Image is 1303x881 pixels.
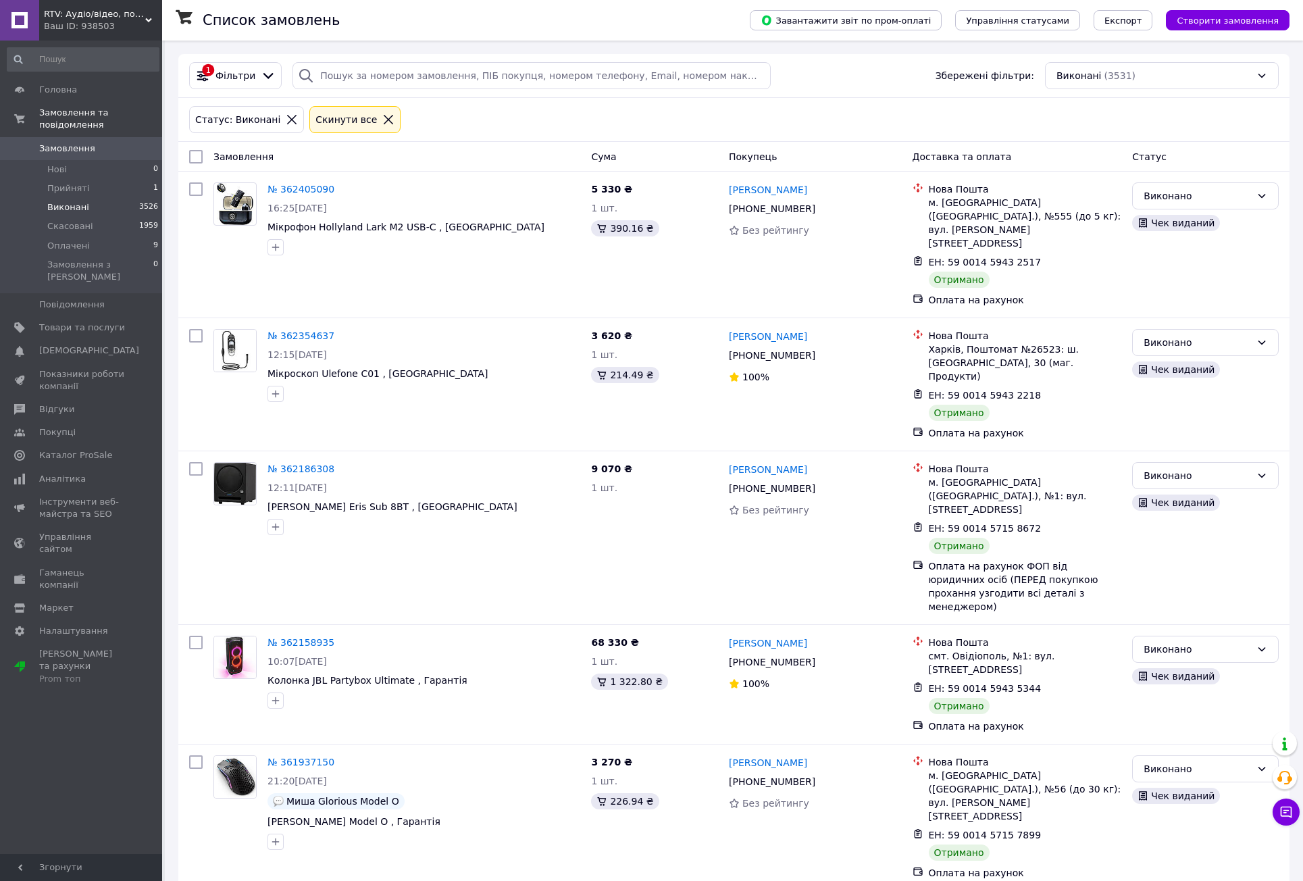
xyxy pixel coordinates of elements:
[1104,16,1142,26] span: Експорт
[1132,215,1220,231] div: Чек виданий
[1144,642,1251,657] div: Виконано
[929,538,990,554] div: Отримано
[39,531,125,555] span: Управління сайтом
[929,462,1122,476] div: Нова Пошта
[1056,69,1102,82] span: Виконані
[929,755,1122,769] div: Нова Пошта
[929,720,1122,733] div: Оплата на рахунок
[267,776,327,786] span: 21:20[DATE]
[591,674,668,690] div: 1 322.80 ₴
[267,675,467,686] a: Колонка JBL Partybox Ultimate , Гарантія
[966,16,1069,26] span: Управління статусами
[729,183,807,197] a: [PERSON_NAME]
[39,107,162,131] span: Замовлення та повідомлення
[1166,10,1289,30] button: Створити замовлення
[47,201,89,213] span: Виконані
[39,299,105,311] span: Повідомлення
[929,769,1122,823] div: м. [GEOGRAPHIC_DATA] ([GEOGRAPHIC_DATA].), №56 (до 30 кг): вул. [PERSON_NAME][STREET_ADDRESS]
[39,368,125,393] span: Показники роботи компанії
[139,201,158,213] span: 3526
[929,698,990,714] div: Отримано
[729,330,807,343] a: [PERSON_NAME]
[591,656,617,667] span: 1 шт.
[39,143,95,155] span: Замовлення
[267,757,334,767] a: № 361937150
[1152,14,1289,25] a: Створити замовлення
[214,463,255,505] img: Фото товару
[936,69,1034,82] span: Збережені фільтри:
[267,203,327,213] span: 16:25[DATE]
[39,84,77,96] span: Головна
[929,329,1122,343] div: Нова Пошта
[1177,16,1279,26] span: Створити замовлення
[39,322,125,334] span: Товари та послуги
[742,225,809,236] span: Без рейтингу
[929,830,1042,840] span: ЕН: 59 0014 5715 7899
[929,649,1122,676] div: смт. Овідіополь, №1: вул. [STREET_ADDRESS]
[929,390,1042,401] span: ЕН: 59 0014 5943 2218
[39,426,76,438] span: Покупці
[273,796,284,807] img: :speech_balloon:
[750,10,942,30] button: Завантажити звіт по пром-оплаті
[267,184,334,195] a: № 362405090
[39,567,125,591] span: Гаманець компанії
[267,501,517,512] a: [PERSON_NAME] Eris Sub 8BT , [GEOGRAPHIC_DATA]
[213,151,274,162] span: Замовлення
[591,184,632,195] span: 5 330 ₴
[591,757,632,767] span: 3 270 ₴
[929,523,1042,534] span: ЕН: 59 0014 5715 8672
[153,182,158,195] span: 1
[1132,788,1220,804] div: Чек виданий
[929,405,990,421] div: Отримано
[729,151,777,162] span: Покупець
[267,656,327,667] span: 10:07[DATE]
[1132,151,1167,162] span: Статус
[929,257,1042,268] span: ЕН: 59 0014 5943 2517
[929,196,1122,250] div: м. [GEOGRAPHIC_DATA] ([GEOGRAPHIC_DATA].), №555 (до 5 кг): вул. [PERSON_NAME][STREET_ADDRESS]
[286,796,399,807] span: Миша Glorious Model O
[726,199,818,218] div: [PHONE_NUMBER]
[39,648,125,685] span: [PERSON_NAME] та рахунки
[292,62,771,89] input: Пошук за номером замовлення, ПІБ покупця, номером телефону, Email, номером накладної
[47,240,90,252] span: Оплачені
[44,20,162,32] div: Ваш ID: 938503
[591,463,632,474] span: 9 070 ₴
[929,476,1122,516] div: м. [GEOGRAPHIC_DATA] ([GEOGRAPHIC_DATA].), №1: вул. [STREET_ADDRESS]
[1104,70,1136,81] span: (3531)
[39,473,86,485] span: Аналітика
[1144,468,1251,483] div: Виконано
[213,329,257,372] a: Фото товару
[215,69,255,82] span: Фільтри
[39,673,125,685] div: Prom топ
[929,866,1122,880] div: Оплата на рахунок
[213,636,257,679] a: Фото товару
[214,756,255,798] img: Фото товару
[591,349,617,360] span: 1 шт.
[267,222,544,232] a: Мікрофон Hollyland Lark M2 USB-C , [GEOGRAPHIC_DATA]
[591,151,616,162] span: Cума
[267,368,488,379] a: Мікроскоп Ulefone C01 , [GEOGRAPHIC_DATA]
[913,151,1012,162] span: Доставка та оплата
[39,496,125,520] span: Інструменти веб-майстра та SEO
[929,636,1122,649] div: Нова Пошта
[39,602,74,614] span: Маркет
[213,182,257,226] a: Фото товару
[591,482,617,493] span: 1 шт.
[729,463,807,476] a: [PERSON_NAME]
[726,772,818,791] div: [PHONE_NUMBER]
[929,845,990,861] div: Отримано
[267,463,334,474] a: № 362186308
[203,12,340,28] h1: Список замовлень
[729,636,807,650] a: [PERSON_NAME]
[193,112,283,127] div: Статус: Виконані
[1132,361,1220,378] div: Чек виданий
[267,816,440,827] a: [PERSON_NAME] Model O , Гарантія
[726,346,818,365] div: [PHONE_NUMBER]
[729,756,807,770] a: [PERSON_NAME]
[47,220,93,232] span: Скасовані
[742,798,809,809] span: Без рейтингу
[1132,495,1220,511] div: Чек виданий
[214,636,256,678] img: Фото товару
